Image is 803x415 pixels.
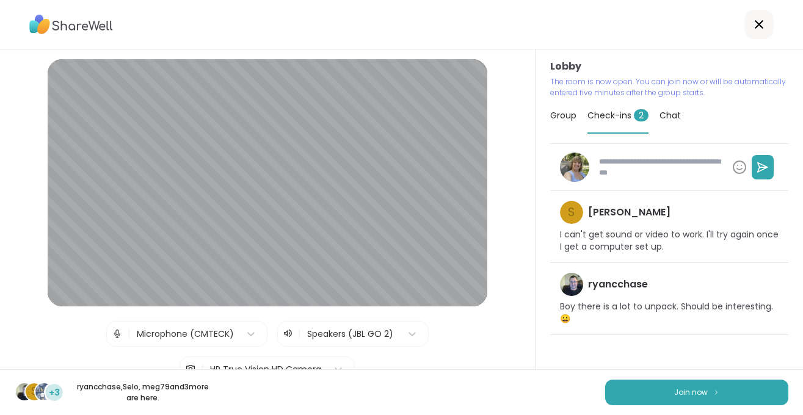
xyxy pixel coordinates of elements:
[587,109,649,121] span: Check-ins
[35,383,53,400] img: meg79
[674,387,708,398] span: Join now
[560,153,589,182] img: LynnLG
[560,301,779,325] p: Boy there is a lot to unpack. Should be interesting.😀
[128,322,131,346] span: |
[560,229,779,253] p: I can't get sound or video to work. I'll try again once I get a computer set up.
[298,327,301,341] span: |
[713,389,720,395] img: ShareWell Logomark
[588,206,670,219] h4: [PERSON_NAME]
[659,109,681,121] span: Chat
[560,273,583,296] img: ryancchase
[49,386,60,399] span: +3
[29,10,113,38] img: ShareWell Logo
[137,328,234,341] div: Microphone (CMTECK)
[605,380,788,405] button: Join now
[568,204,575,222] span: S
[74,381,211,403] p: ryancchase , Selo , meg79 and 3 more are here.
[634,109,649,121] span: 2
[550,76,788,98] p: The room is now open. You can join now or will be automatically entered five minutes after the gr...
[588,278,648,291] h4: ryancchase
[210,363,321,376] div: HP True Vision HD Camera
[201,357,204,381] span: |
[185,357,196,381] img: Camera
[550,109,576,121] span: Group
[550,59,788,74] h3: Lobby
[31,384,37,400] span: S
[112,322,123,346] img: Microphone
[16,383,33,400] img: ryancchase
